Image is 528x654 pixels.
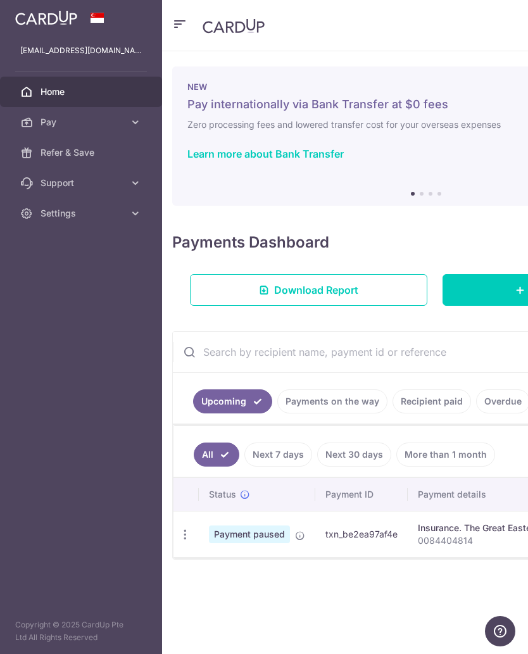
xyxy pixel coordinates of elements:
a: Upcoming [193,389,272,413]
a: Next 7 days [244,443,312,467]
h4: Payments Dashboard [172,231,329,254]
span: Refer & Save [41,146,124,159]
a: Next 30 days [317,443,391,467]
img: CardUp [15,10,77,25]
a: Recipient paid [393,389,471,413]
span: Payment paused [209,525,290,543]
p: [EMAIL_ADDRESS][DOMAIN_NAME] [20,44,142,57]
span: Settings [41,207,124,220]
a: All [194,443,239,467]
span: Support [41,177,124,189]
a: Payments on the way [277,389,387,413]
span: Pay [41,116,124,129]
iframe: Opens a widget where you can find more information [485,616,515,648]
td: txn_be2ea97af4e [315,511,408,557]
span: Status [209,488,236,501]
a: More than 1 month [396,443,495,467]
span: Home [41,85,124,98]
a: Download Report [190,274,427,306]
th: Payment ID [315,478,408,511]
a: Learn more about Bank Transfer [187,148,344,160]
img: CardUp [203,18,265,34]
span: Download Report [274,282,358,298]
